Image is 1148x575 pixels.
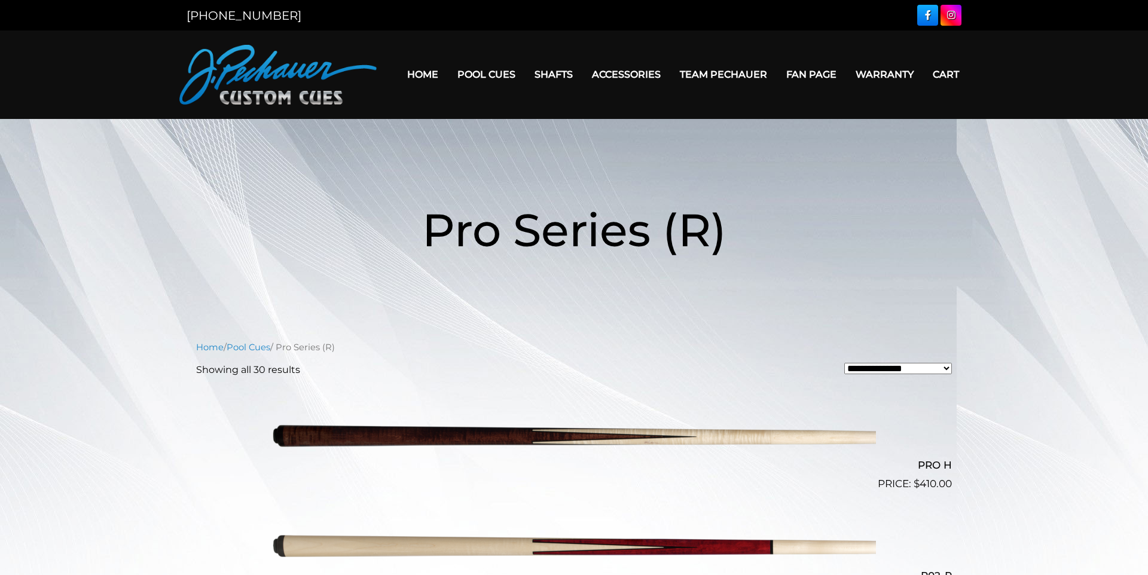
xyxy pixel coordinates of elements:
[582,59,670,90] a: Accessories
[846,59,923,90] a: Warranty
[525,59,582,90] a: Shafts
[196,387,952,492] a: PRO H $410.00
[422,202,726,258] span: Pro Series (R)
[670,59,777,90] a: Team Pechauer
[914,478,920,490] span: $
[923,59,969,90] a: Cart
[272,387,876,487] img: PRO H
[844,363,952,374] select: Shop order
[187,8,301,23] a: [PHONE_NUMBER]
[914,478,952,490] bdi: 410.00
[196,454,952,476] h2: PRO H
[777,59,846,90] a: Fan Page
[196,342,224,353] a: Home
[398,59,448,90] a: Home
[179,45,377,105] img: Pechauer Custom Cues
[227,342,270,353] a: Pool Cues
[196,363,300,377] p: Showing all 30 results
[448,59,525,90] a: Pool Cues
[196,341,952,354] nav: Breadcrumb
